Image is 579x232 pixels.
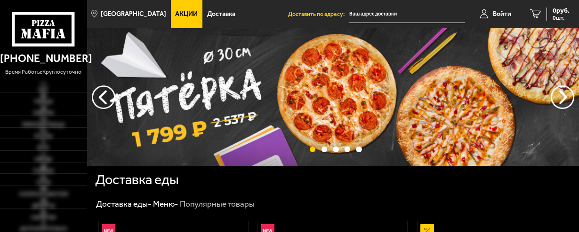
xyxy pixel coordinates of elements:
[553,8,570,14] span: 0 руб.
[345,147,350,152] button: точки переключения
[349,6,465,23] input: Ваш адрес доставки
[207,11,235,17] span: Доставка
[493,11,511,17] span: Войти
[310,147,315,152] button: точки переключения
[101,11,166,17] span: [GEOGRAPHIC_DATA]
[180,199,255,209] div: Популярные товары
[333,147,338,152] button: точки переключения
[96,199,152,209] a: Доставка еды-
[553,15,570,21] span: 0 шт.
[322,147,327,152] button: точки переключения
[356,147,362,152] button: точки переключения
[92,85,115,109] button: следующий
[153,199,178,209] a: Меню-
[175,11,198,17] span: Акции
[95,173,179,186] h1: Доставка еды
[288,11,349,17] span: Доставить по адресу:
[551,85,574,109] button: предыдущий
